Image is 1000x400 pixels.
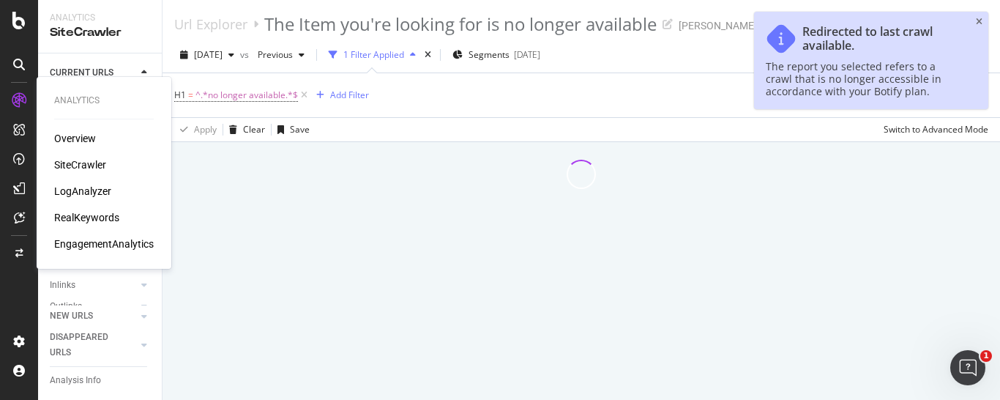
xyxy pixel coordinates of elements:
a: SiteCrawler [54,158,106,172]
div: 1 Filter Applied [343,48,404,61]
button: Clear [223,118,265,141]
span: Previous [252,48,293,61]
div: Add Filter [330,89,369,101]
div: NEW URLS [50,308,93,324]
div: CURRENT URLS [50,65,113,81]
a: Outlinks [50,299,137,314]
a: Overview [54,131,96,146]
div: Save [290,123,310,136]
div: Switch to Advanced Mode [884,123,988,136]
button: Save [272,118,310,141]
div: Analytics [54,95,154,107]
div: The report you selected refers to a crawl that is no longer accessible in accordance with your Bo... [766,60,962,97]
a: RealKeywords [54,210,119,225]
iframe: Intercom live chat [950,350,985,385]
button: Previous [252,43,310,67]
div: Apply [194,123,217,136]
div: times [422,48,434,62]
div: [PERSON_NAME] [679,18,757,33]
button: Apply [174,118,217,141]
div: The Item you're looking for is no longer available [264,12,657,37]
div: [DATE] [514,48,540,61]
span: Segments [469,48,510,61]
a: EngagementAnalytics [54,237,154,251]
div: Inlinks [50,278,75,293]
button: 1 Filter Applied [323,43,422,67]
a: CURRENT URLS [50,65,137,81]
button: Add Filter [310,86,369,104]
button: [DATE] [174,43,240,67]
span: 1 [980,350,992,362]
div: Analytics [50,12,150,24]
div: close toast [976,18,982,26]
a: Inlinks [50,278,137,293]
span: 2025 Aug. 4th [194,48,223,61]
span: = [188,89,193,101]
span: ^.*no longer available.*$ [195,85,298,105]
button: Segments[DATE] [447,43,546,67]
span: vs [240,48,252,61]
div: Analysis Info [50,373,101,388]
a: Url Explorer [174,16,247,32]
div: Redirected to last crawl available. [802,25,962,53]
a: Analysis Info [50,373,152,388]
div: Outlinks [50,299,82,314]
div: SiteCrawler [50,24,150,41]
div: Clear [243,123,265,136]
a: LogAnalyzer [54,184,111,199]
div: DISAPPEARED URLS [50,330,124,360]
a: DISAPPEARED URLS [50,330,137,360]
a: NEW URLS [50,308,137,324]
button: Switch to Advanced Mode [878,118,988,141]
span: H1 [174,89,186,101]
